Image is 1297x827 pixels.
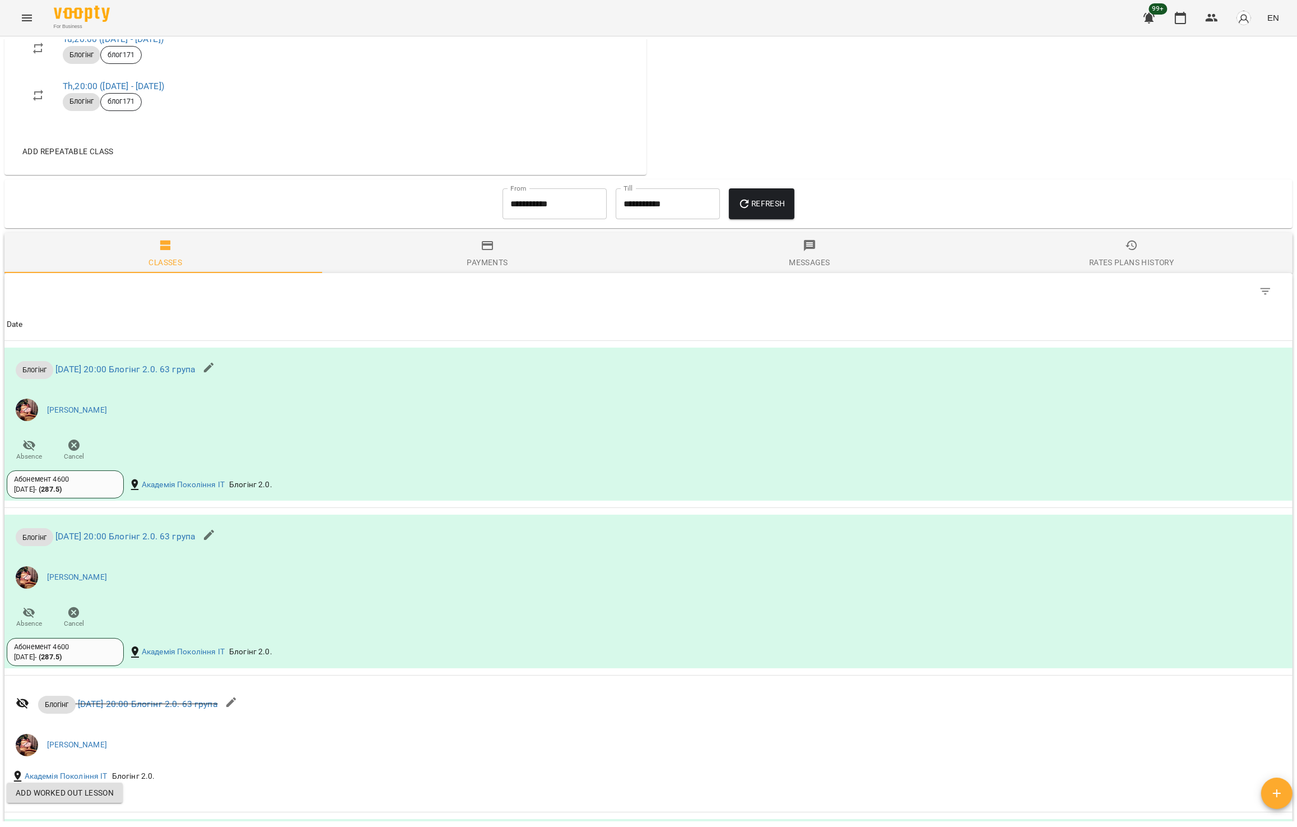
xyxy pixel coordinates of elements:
[16,734,38,756] img: 2a048b25d2e557de8b1a299ceab23d88.jpg
[1149,3,1168,15] span: 99+
[78,699,218,709] a: [DATE] 20:00 Блогінг 2.0. 63 група
[64,452,84,461] span: Cancel
[7,435,52,466] button: Absence
[55,531,196,542] a: [DATE] 20:00 Блогінг 2.0. 63 група
[55,364,196,375] a: [DATE] 20:00 Блогінг 2.0. 63 група
[63,34,164,44] a: Tu,20:00 ([DATE] - [DATE])
[38,699,76,710] span: Блогінг
[22,145,114,158] span: Add repeatable class
[1236,10,1252,26] img: avatar_s.png
[39,485,62,493] b: ( 287.5 )
[52,602,96,634] button: Cancel
[467,256,508,269] div: Payments
[7,783,123,803] button: Add worked out lesson
[13,4,40,31] button: Menu
[1089,256,1174,269] div: Rates Plans History
[7,638,124,666] div: Абонемент 4600[DATE]- (287.5)
[47,740,107,751] a: [PERSON_NAME]
[101,96,141,107] span: блог171
[227,477,275,493] div: Блогінг 2.0.
[16,532,53,543] span: Блогінг
[110,769,157,784] div: Блогінг 2.0.
[18,141,118,161] button: Add repeatable class
[14,652,62,662] div: [DATE] -
[54,23,110,30] span: For Business
[47,405,107,416] a: [PERSON_NAME]
[52,435,96,466] button: Cancel
[14,484,62,495] div: [DATE] -
[1252,278,1279,305] button: Filter
[227,644,275,660] div: Блогінг 2.0.
[7,318,1290,331] span: Date
[25,771,108,782] a: Академія Покоління ІТ
[16,452,42,461] span: Absence
[7,318,23,331] div: Date
[54,6,110,22] img: Voopty Logo
[789,256,830,269] div: Messages
[142,479,225,491] a: Академія Покоління ІТ
[16,364,53,375] span: Блогінг
[4,273,1293,309] div: Table Toolbar
[16,399,38,421] img: 2a048b25d2e557de8b1a299ceab23d88.jpg
[14,474,117,484] div: Абонемент 4600
[1263,7,1284,28] button: EN
[7,318,23,331] div: Sort
[16,566,38,589] img: 2a048b25d2e557de8b1a299ceab23d88.jpg
[142,646,225,658] a: Академія Покоління ІТ
[149,256,183,269] div: Classes
[16,619,42,629] span: Absence
[16,786,114,800] span: Add worked out lesson
[39,653,62,661] b: ( 287.5 )
[7,470,124,498] div: Абонемент 4600[DATE]- (287.5)
[14,642,117,652] div: Абонемент 4600
[7,602,52,634] button: Absence
[1267,12,1279,24] span: EN
[63,81,164,91] a: Th,20:00 ([DATE] - [DATE])
[101,50,141,60] span: блог171
[738,197,785,210] span: Refresh
[63,50,100,60] span: Блогінг
[47,572,107,583] a: [PERSON_NAME]
[64,619,84,629] span: Cancel
[100,93,142,111] div: блог171
[63,96,100,107] span: Блогінг
[100,46,142,64] div: блог171
[729,188,794,220] button: Refresh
